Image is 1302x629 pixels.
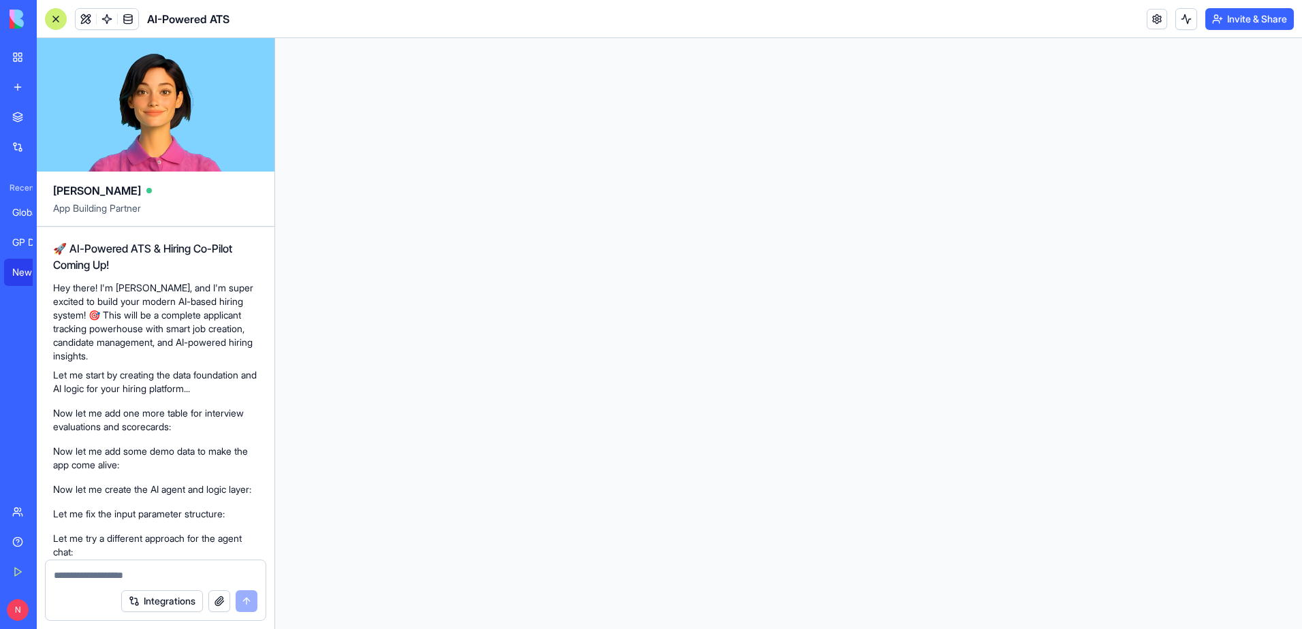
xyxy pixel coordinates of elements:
span: App Building Partner [53,201,258,226]
p: Let me start by creating the data foundation and AI logic for your hiring platform... [53,368,258,396]
div: New App [12,265,50,279]
p: Now let me create the AI agent and logic layer: [53,483,258,496]
span: Recent [4,182,33,193]
p: Now let me add one more table for interview evaluations and scorecards: [53,406,258,434]
button: Integrations [121,590,203,612]
p: Let me try a different approach for the agent chat: [53,532,258,559]
p: Hey there! I'm [PERSON_NAME], and I'm super excited to build your modern AI-based hiring system! ... [53,281,258,363]
button: Invite & Share [1205,8,1294,30]
div: GP Data Collector [12,236,50,249]
span: AI-Powered ATS [147,11,229,27]
h2: 🚀 AI-Powered ATS & Hiring Co-Pilot Coming Up! [53,240,258,273]
span: N [7,599,29,621]
img: logo [10,10,94,29]
div: Global Workforce Tracker [12,206,50,219]
p: Now let me add some demo data to make the app come alive: [53,445,258,472]
span: [PERSON_NAME] [53,182,141,199]
a: Global Workforce Tracker [4,199,59,226]
a: GP Data Collector [4,229,59,256]
p: Let me fix the input parameter structure: [53,507,258,521]
a: New App [4,259,59,286]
